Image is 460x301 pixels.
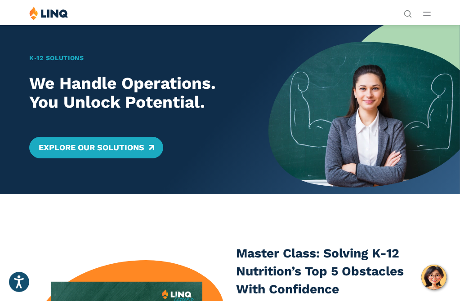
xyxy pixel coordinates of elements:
nav: Utility Navigation [404,6,412,17]
img: LINQ | K‑12 Software [29,6,68,20]
button: Open Main Menu [423,9,431,18]
button: Hello, have a question? Let’s chat. [421,265,447,290]
a: Explore Our Solutions [29,137,163,158]
button: Open Search Bar [404,9,412,17]
h3: Master Class: Solving K-12 Nutrition’s Top 5 Obstacles With Confidence [236,244,431,298]
h1: K‑12 Solutions [29,53,250,63]
h2: We Handle Operations. You Unlock Potential. [29,74,250,112]
img: Home Banner [268,25,460,194]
